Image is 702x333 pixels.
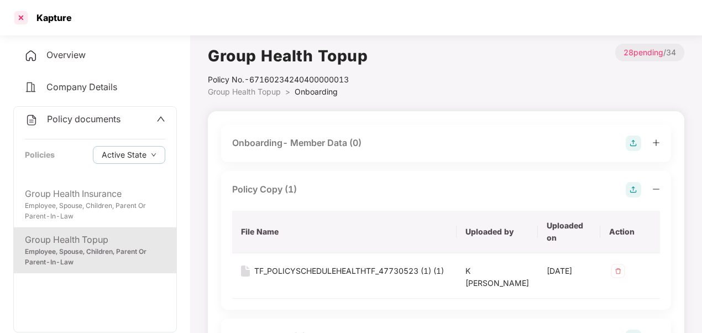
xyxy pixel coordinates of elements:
[615,44,684,61] p: / 34
[93,146,165,164] button: Active Statedown
[208,87,281,96] span: Group Health Topup
[285,87,290,96] span: >
[25,187,165,201] div: Group Health Insurance
[102,149,146,161] span: Active State
[295,87,338,96] span: Onboarding
[232,211,457,253] th: File Name
[609,262,627,280] img: svg+xml;base64,PHN2ZyB4bWxucz0iaHR0cDovL3d3dy53My5vcmcvMjAwMC9zdmciIHdpZHRoPSIzMiIgaGVpZ2h0PSIzMi...
[30,12,72,23] div: Kapture
[626,182,641,197] img: svg+xml;base64,PHN2ZyB4bWxucz0iaHR0cDovL3d3dy53My5vcmcvMjAwMC9zdmciIHdpZHRoPSIyOCIgaGVpZ2h0PSIyOC...
[547,265,591,277] div: [DATE]
[151,152,156,158] span: down
[24,81,38,94] img: svg+xml;base64,PHN2ZyB4bWxucz0iaHR0cDovL3d3dy53My5vcmcvMjAwMC9zdmciIHdpZHRoPSIyNCIgaGVpZ2h0PSIyNC...
[538,211,600,253] th: Uploaded on
[46,81,117,92] span: Company Details
[241,266,250,277] img: svg+xml;base64,PHN2ZyB4bWxucz0iaHR0cDovL3d3dy53My5vcmcvMjAwMC9zdmciIHdpZHRoPSIxNiIgaGVpZ2h0PSIyMC...
[25,247,165,268] div: Employee, Spouse, Children, Parent Or Parent-In-Law
[652,185,660,193] span: minus
[232,136,362,150] div: Onboarding- Member Data (0)
[46,49,86,60] span: Overview
[652,139,660,147] span: plus
[254,265,444,277] div: TF_POLICYSCHEDULEHEALTHTF_47730523 (1) (1)
[208,44,368,68] h1: Group Health Topup
[24,49,38,63] img: svg+xml;base64,PHN2ZyB4bWxucz0iaHR0cDovL3d3dy53My5vcmcvMjAwMC9zdmciIHdpZHRoPSIyNCIgaGVpZ2h0PSIyNC...
[156,115,165,123] span: up
[600,211,660,253] th: Action
[208,74,368,86] div: Policy No.- 67160234240400000013
[25,233,165,247] div: Group Health Topup
[624,48,663,57] span: 28 pending
[25,113,38,127] img: svg+xml;base64,PHN2ZyB4bWxucz0iaHR0cDovL3d3dy53My5vcmcvMjAwMC9zdmciIHdpZHRoPSIyNCIgaGVpZ2h0PSIyNC...
[25,201,165,222] div: Employee, Spouse, Children, Parent Or Parent-In-Law
[47,113,121,124] span: Policy documents
[25,149,55,161] div: Policies
[626,136,641,151] img: svg+xml;base64,PHN2ZyB4bWxucz0iaHR0cDovL3d3dy53My5vcmcvMjAwMC9zdmciIHdpZHRoPSIyOCIgaGVpZ2h0PSIyOC...
[457,211,538,253] th: Uploaded by
[465,265,529,289] div: K [PERSON_NAME]
[232,183,297,196] div: Policy Copy (1)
